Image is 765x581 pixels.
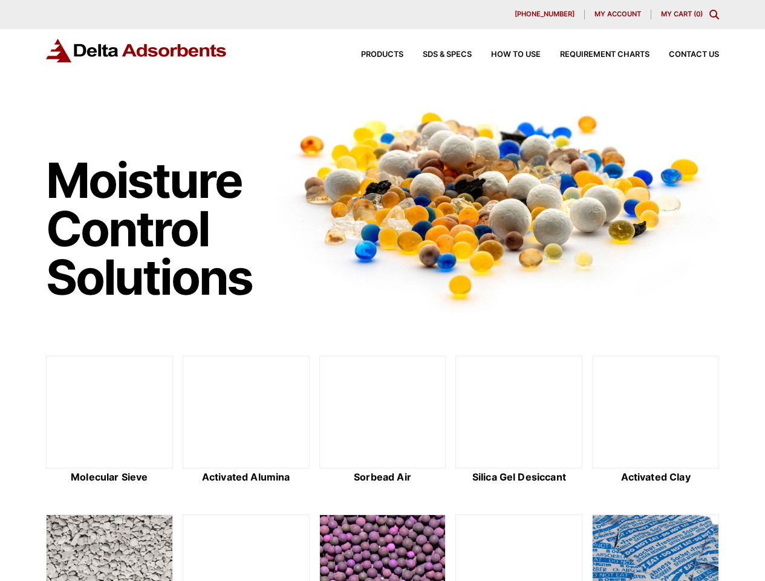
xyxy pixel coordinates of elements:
h2: Silica Gel Desiccant [455,471,582,483]
h2: Molecular Sieve [46,471,173,483]
img: Delta Adsorbents [46,39,227,62]
span: 0 [696,10,700,18]
span: Requirement Charts [560,51,649,59]
h2: Activated Clay [592,471,719,483]
span: Contact Us [669,51,719,59]
a: My Cart (0) [661,10,703,18]
img: Image [273,91,719,317]
span: Products [361,51,403,59]
span: How to Use [491,51,541,59]
a: Activated Clay [592,356,719,485]
a: Activated Alumina [183,356,310,485]
h1: Moisture Control Solutions [46,156,262,301]
span: SDS & SPECS [423,51,472,59]
a: Silica Gel Desiccant [455,356,582,485]
h2: Sorbead Air [319,471,446,483]
span: My account [594,11,641,18]
a: Products [342,51,403,59]
span: [PHONE_NUMBER] [515,11,575,18]
h2: Activated Alumina [183,471,310,483]
a: Contact Us [649,51,719,59]
div: Toggle Modal Content [709,10,719,19]
a: Molecular Sieve [46,356,173,485]
a: Requirement Charts [541,51,649,59]
a: Sorbead Air [319,356,446,485]
a: SDS & SPECS [403,51,472,59]
a: How to Use [472,51,541,59]
a: [PHONE_NUMBER] [505,10,585,19]
a: My account [585,10,651,19]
